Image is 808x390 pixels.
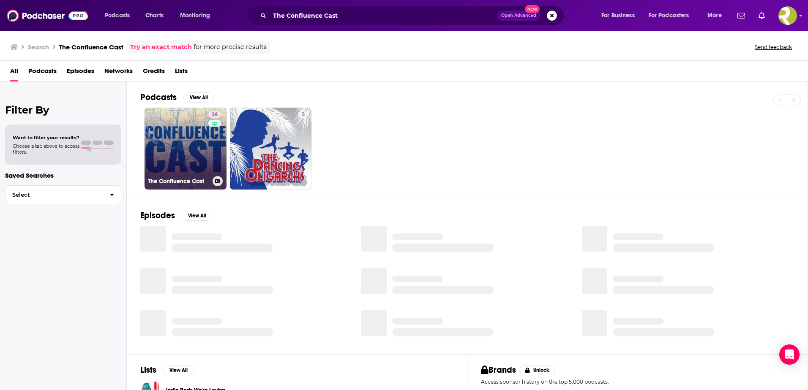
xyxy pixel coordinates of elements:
button: open menu [595,9,645,22]
span: For Podcasters [649,10,689,22]
h2: Episodes [140,210,175,221]
a: Networks [104,64,133,81]
button: View All [163,365,194,375]
button: open menu [643,9,702,22]
span: Monitoring [180,10,210,22]
span: for more precise results [194,42,267,52]
a: PodcastsView All [140,92,214,103]
div: Search podcasts, credits, & more... [254,6,572,25]
h2: Brands [481,365,516,375]
h3: The Confluence Cast [59,43,123,51]
a: 36 [208,111,221,118]
span: More [707,10,722,22]
button: View All [183,92,214,103]
button: open menu [702,9,732,22]
a: All [10,64,18,81]
button: open menu [174,9,221,22]
button: Show profile menu [778,6,797,25]
button: open menu [99,9,141,22]
span: For Business [601,10,635,22]
a: ListsView All [140,365,194,375]
span: Open Advanced [501,14,536,18]
img: Podchaser - Follow, Share and Rate Podcasts [7,8,88,24]
h3: The Confluence Cast [148,178,209,185]
a: 5 [230,108,312,190]
span: Podcasts [105,10,130,22]
h2: Lists [140,365,156,375]
button: Open AdvancedNew [497,11,540,21]
span: Logged in as ResoluteTulsa [778,6,797,25]
span: Choose a tab above to access filters. [13,143,79,155]
a: Charts [140,9,169,22]
h3: Search [28,43,49,51]
button: View All [182,211,212,221]
span: New [525,5,540,13]
span: Charts [145,10,164,22]
button: Select [5,185,121,204]
a: EpisodesView All [140,210,212,221]
h2: Podcasts [140,92,177,103]
a: Try an exact match [130,42,192,52]
a: Episodes [67,64,94,81]
a: Podcasts [28,64,57,81]
div: Open Intercom Messenger [779,344,800,365]
input: Search podcasts, credits, & more... [270,9,497,22]
a: Lists [175,64,188,81]
a: Show notifications dropdown [755,8,768,23]
a: Credits [143,64,165,81]
button: Unlock [519,365,555,375]
button: Send feedback [752,43,794,51]
span: 36 [212,111,218,119]
a: Show notifications dropdown [734,8,748,23]
p: Access sponsor history on the top 5,000 podcasts. [481,379,794,385]
img: User Profile [778,6,797,25]
span: 5 [302,111,305,119]
span: Want to filter your results? [13,135,79,141]
p: Saved Searches [5,171,121,179]
a: 5 [298,111,308,118]
span: Select [5,192,103,198]
a: 36The Confluence Cast [145,108,227,190]
h2: Filter By [5,104,121,116]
